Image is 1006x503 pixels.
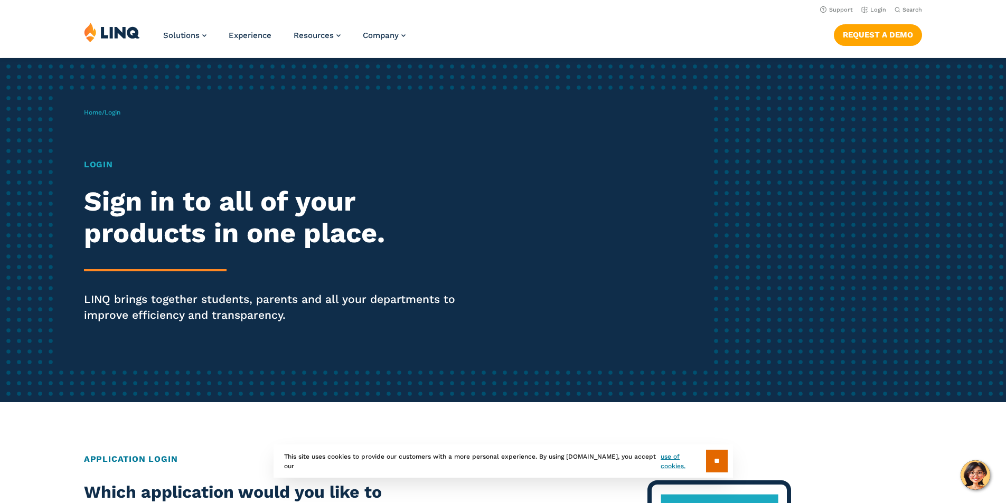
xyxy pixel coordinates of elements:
nav: Primary Navigation [163,22,406,57]
span: / [84,109,120,116]
h2: Application Login [84,453,922,466]
a: Company [363,31,406,40]
a: Experience [229,31,271,40]
span: Search [902,6,922,13]
span: Resources [294,31,334,40]
img: LINQ | K‑12 Software [84,22,140,42]
button: Hello, have a question? Let’s chat. [961,460,990,490]
a: Home [84,109,102,116]
span: Solutions [163,31,200,40]
a: use of cookies. [661,452,706,471]
a: Support [820,6,853,13]
a: Request a Demo [834,24,922,45]
a: Login [861,6,886,13]
a: Solutions [163,31,206,40]
h2: Sign in to all of your products in one place. [84,186,472,249]
p: LINQ brings together students, parents and all your departments to improve efficiency and transpa... [84,291,472,323]
div: This site uses cookies to provide our customers with a more personal experience. By using [DOMAIN... [274,444,733,478]
nav: Button Navigation [834,22,922,45]
span: Company [363,31,399,40]
button: Open Search Bar [895,6,922,14]
h1: Login [84,158,472,171]
span: Login [105,109,120,116]
a: Resources [294,31,341,40]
